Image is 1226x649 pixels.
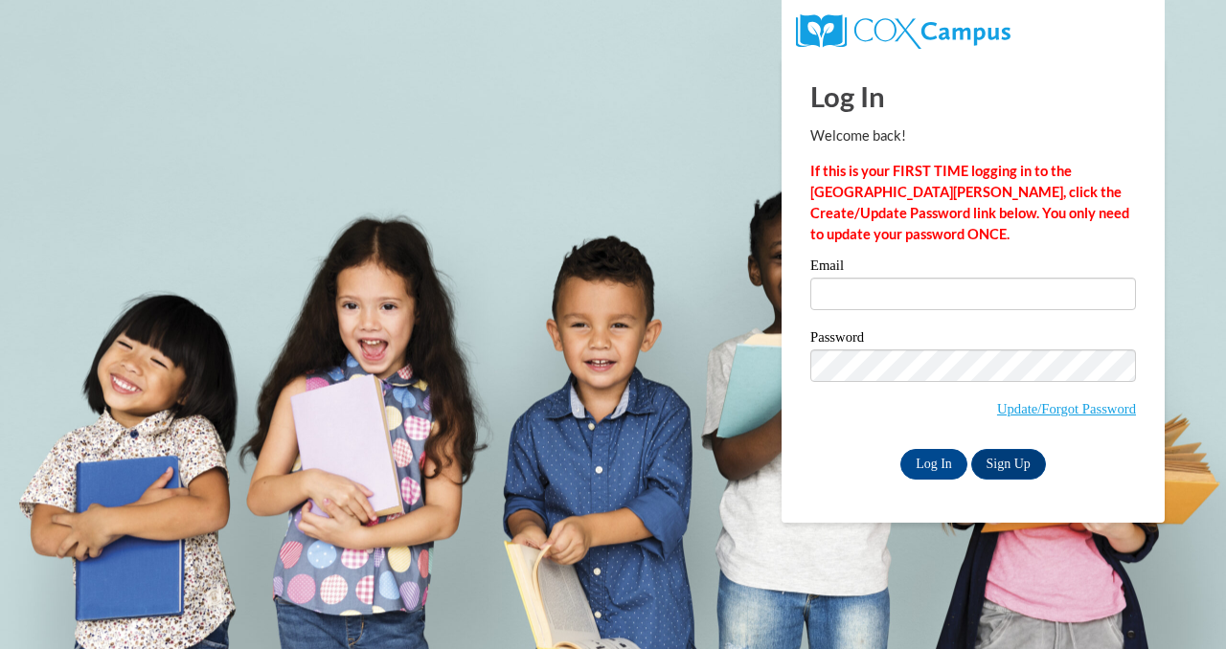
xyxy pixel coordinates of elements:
[810,163,1129,242] strong: If this is your FIRST TIME logging in to the [GEOGRAPHIC_DATA][PERSON_NAME], click the Create/Upd...
[810,77,1136,116] h1: Log In
[810,258,1136,278] label: Email
[900,449,967,480] input: Log In
[997,401,1136,416] a: Update/Forgot Password
[971,449,1046,480] a: Sign Up
[810,125,1136,146] p: Welcome back!
[796,14,1010,49] img: COX Campus
[810,330,1136,349] label: Password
